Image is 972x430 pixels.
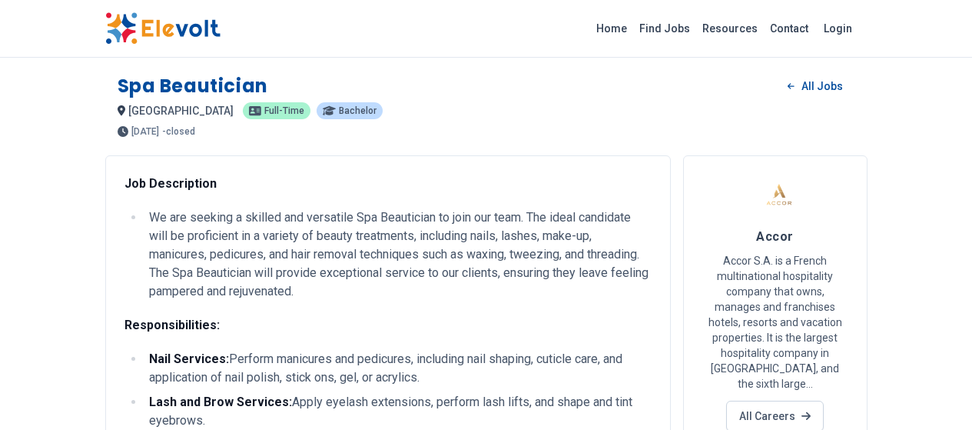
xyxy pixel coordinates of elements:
[144,393,652,430] li: Apply eyelash extensions, perform lash lifts, and shape and tint eyebrows.
[756,229,793,244] span: Accor
[162,127,195,136] p: - closed
[590,16,633,41] a: Home
[124,318,220,332] strong: Responsibilities:
[131,127,159,136] span: [DATE]
[144,208,652,301] li: We are seeking a skilled and versatile Spa Beautician to join our team. The ideal candidate will ...
[339,106,377,115] span: Bachelor
[118,74,268,98] h1: Spa Beautician
[696,16,764,41] a: Resources
[149,352,229,366] strong: Nail Services:
[756,175,795,213] img: Accor
[633,16,696,41] a: Find Jobs
[264,106,304,115] span: Full-time
[144,350,652,387] li: Perform manicures and pedicures, including nail shaping, cuticle care, and application of nail po...
[124,176,217,191] strong: Job Description
[149,395,292,409] strong: Lash and Brow Services:
[775,75,854,98] a: All Jobs
[814,13,861,44] a: Login
[702,253,848,392] p: Accor S.A. is a French multinational hospitality company that owns, manages and franchises hotels...
[128,105,234,117] span: [GEOGRAPHIC_DATA]
[764,16,814,41] a: Contact
[105,12,221,45] img: Elevolt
